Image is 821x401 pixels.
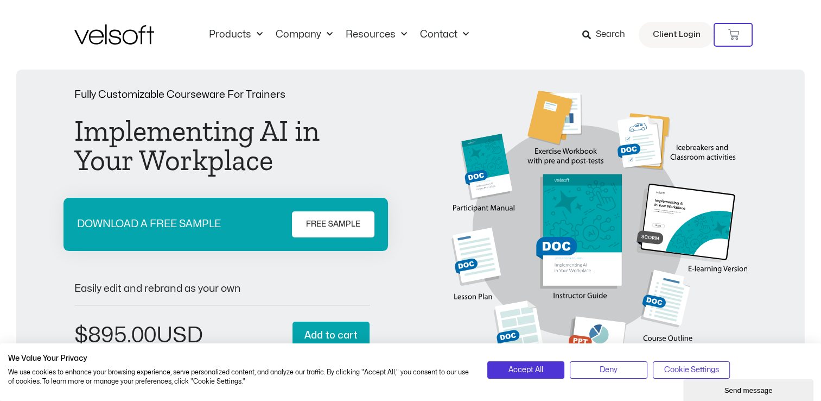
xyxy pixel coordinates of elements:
h2: We Value Your Privacy [8,354,471,364]
nav: Menu [202,29,475,41]
span: Search [595,28,625,42]
p: Fully Customizable Courseware For Trainers [74,90,370,100]
span: Client Login [652,28,700,42]
a: ResourcesMenu Toggle [339,29,413,41]
button: Adjust cookie preferences [653,361,730,379]
a: ContactMenu Toggle [413,29,475,41]
img: Second Product Image [451,91,747,390]
bdi: 895.00 [74,325,156,346]
span: Cookie Settings [664,364,719,376]
button: Deny all cookies [570,361,647,379]
span: Deny [600,364,618,376]
a: Client Login [639,22,714,48]
img: Velsoft Training Materials [74,24,154,45]
span: Accept All [508,364,543,376]
p: We use cookies to enhance your browsing experience, serve personalized content, and analyze our t... [8,368,471,386]
p: Easily edit and rebrand as your own [74,284,370,294]
a: Search [582,26,632,44]
p: DOWNLOAD A FREE SAMPLE [77,219,221,229]
iframe: chat widget [683,377,816,401]
span: FREE SAMPLE [306,218,360,231]
a: ProductsMenu Toggle [202,29,269,41]
a: FREE SAMPLE [292,211,374,237]
button: Accept all cookies [487,361,565,379]
a: CompanyMenu Toggle [269,29,339,41]
span: $ [74,325,88,346]
button: Add to cart [292,322,370,350]
h1: Implementing AI in Your Workplace [74,116,370,175]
